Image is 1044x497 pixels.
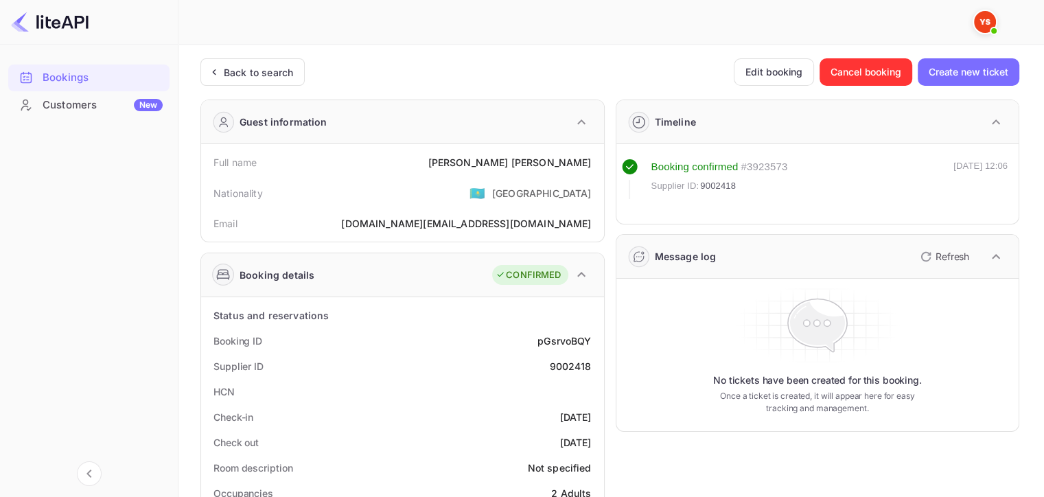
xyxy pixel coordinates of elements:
div: HCN [213,384,235,399]
button: Collapse navigation [77,461,102,486]
div: CustomersNew [8,92,170,119]
div: Full name [213,155,257,170]
p: No tickets have been created for this booking. [713,373,922,387]
div: [GEOGRAPHIC_DATA] [492,186,592,200]
div: Email [213,216,237,231]
div: Booking ID [213,334,262,348]
div: [DATE] [560,410,592,424]
p: Once a ticket is created, it will appear here for easy tracking and management. [710,390,925,415]
div: Timeline [655,115,696,129]
button: Edit booking [734,58,814,86]
span: 9002418 [700,179,736,193]
div: Guest information [240,115,327,129]
div: CONFIRMED [496,268,561,282]
a: Bookings [8,65,170,90]
div: New [134,99,163,111]
div: Booking details [240,268,314,282]
div: Check out [213,435,259,450]
div: [DATE] 12:06 [953,159,1008,199]
button: Cancel booking [820,58,912,86]
div: Nationality [213,186,263,200]
div: Status and reservations [213,308,329,323]
div: Message log [655,249,717,264]
p: Refresh [936,249,969,264]
div: [DATE] [560,435,592,450]
div: pGsrvoBQY [537,334,591,348]
div: Supplier ID [213,359,264,373]
div: # 3923573 [741,159,787,175]
div: [PERSON_NAME] [PERSON_NAME] [428,155,591,170]
div: Room description [213,461,292,475]
img: Yandex Support [974,11,996,33]
button: Refresh [912,246,975,268]
div: Not specified [528,461,592,475]
div: Bookings [43,70,163,86]
img: LiteAPI logo [11,11,89,33]
div: Back to search [224,65,293,80]
div: Bookings [8,65,170,91]
div: Booking confirmed [651,159,739,175]
a: CustomersNew [8,92,170,117]
div: Customers [43,97,163,113]
button: Create new ticket [918,58,1019,86]
span: United States [469,181,485,205]
div: Check-in [213,410,253,424]
span: Supplier ID: [651,179,699,193]
div: [DOMAIN_NAME][EMAIL_ADDRESS][DOMAIN_NAME] [341,216,591,231]
div: 9002418 [549,359,591,373]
